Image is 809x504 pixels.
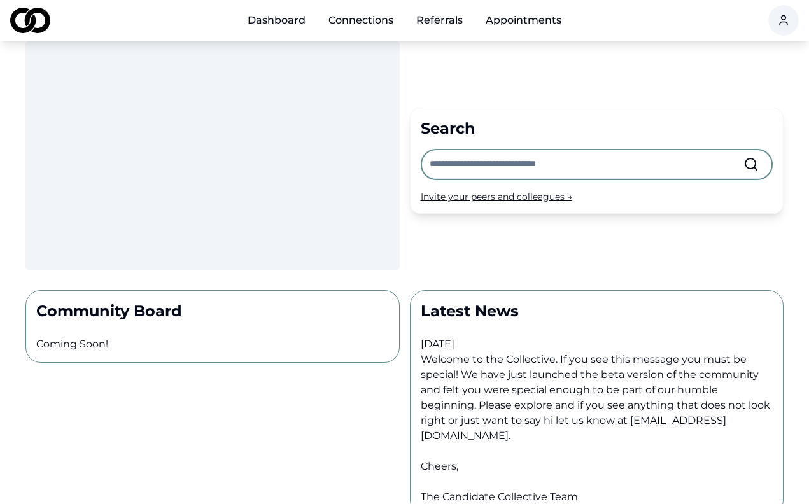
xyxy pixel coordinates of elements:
[36,337,389,352] p: Coming Soon!
[237,8,572,33] nav: Main
[421,190,773,203] div: Invite your peers and colleagues →
[406,8,473,33] a: Referrals
[318,8,404,33] a: Connections
[237,8,316,33] a: Dashboard
[421,301,773,321] p: Latest News
[475,8,572,33] a: Appointments
[421,118,773,139] div: Search
[10,8,50,33] img: logo
[36,301,389,321] p: Community Board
